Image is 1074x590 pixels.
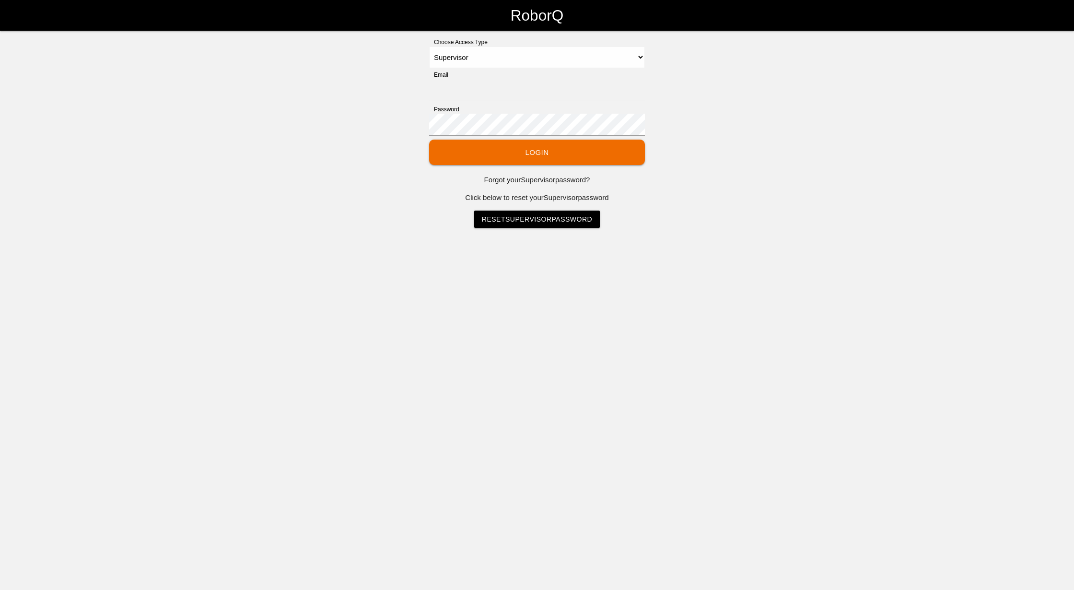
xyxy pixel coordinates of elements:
p: Click below to reset your Supervisor password [429,192,645,203]
a: ResetSupervisorPassword [474,211,600,228]
label: Choose Access Type [429,38,488,47]
p: Forgot your Supervisor password? [429,175,645,186]
label: Password [429,105,459,114]
label: Email [429,71,448,79]
button: Login [429,140,645,165]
